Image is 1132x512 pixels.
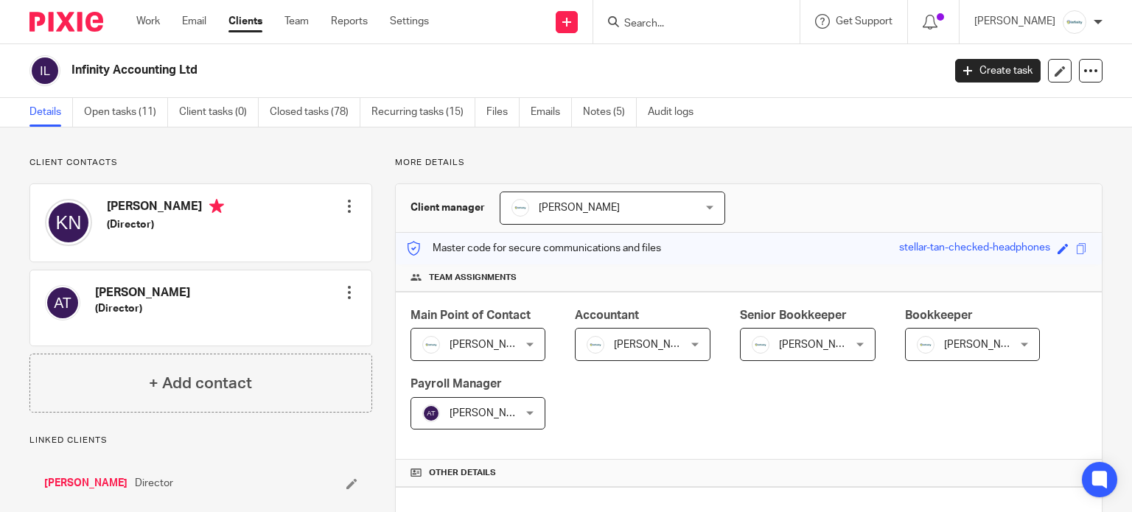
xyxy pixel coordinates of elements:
[583,98,637,127] a: Notes (5)
[614,340,695,350] span: [PERSON_NAME]
[531,98,572,127] a: Emails
[575,309,639,321] span: Accountant
[45,285,80,320] img: svg%3E
[539,203,620,213] span: [PERSON_NAME]
[422,404,440,422] img: svg%3E
[917,336,934,354] img: Infinity%20Logo%20with%20Whitespace%20.png
[71,63,761,78] h2: Infinity Accounting Ltd
[45,199,92,246] img: svg%3E
[135,476,173,491] span: Director
[107,217,224,232] h5: (Director)
[422,336,440,354] img: Infinity%20Logo%20with%20Whitespace%20.png
[450,408,531,418] span: [PERSON_NAME]
[429,272,517,284] span: Team assignments
[395,157,1103,169] p: More details
[209,199,224,214] i: Primary
[136,14,160,29] a: Work
[179,98,259,127] a: Client tasks (0)
[486,98,520,127] a: Files
[752,336,769,354] img: Infinity%20Logo%20with%20Whitespace%20.png
[899,240,1050,257] div: stellar-tan-checked-headphones
[107,199,224,217] h4: [PERSON_NAME]
[1063,10,1086,34] img: Infinity%20Logo%20with%20Whitespace%20.png
[648,98,705,127] a: Audit logs
[29,157,372,169] p: Client contacts
[331,14,368,29] a: Reports
[429,467,496,479] span: Other details
[29,98,73,127] a: Details
[228,14,262,29] a: Clients
[371,98,475,127] a: Recurring tasks (15)
[29,55,60,86] img: svg%3E
[84,98,168,127] a: Open tasks (11)
[29,435,372,446] p: Linked clients
[270,98,360,127] a: Closed tasks (78)
[95,301,190,316] h5: (Director)
[587,336,604,354] img: Infinity%20Logo%20with%20Whitespace%20.png
[623,18,755,31] input: Search
[284,14,309,29] a: Team
[95,285,190,301] h4: [PERSON_NAME]
[44,476,127,491] a: [PERSON_NAME]
[29,12,103,32] img: Pixie
[944,340,1025,350] span: [PERSON_NAME]
[511,199,529,217] img: Infinity%20Logo%20with%20Whitespace%20.png
[410,378,502,390] span: Payroll Manager
[407,241,661,256] p: Master code for secure communications and files
[740,309,847,321] span: Senior Bookkeeper
[410,309,531,321] span: Main Point of Contact
[779,340,860,350] span: [PERSON_NAME]
[149,372,252,395] h4: + Add contact
[410,200,485,215] h3: Client manager
[450,340,531,350] span: [PERSON_NAME]
[182,14,206,29] a: Email
[974,14,1055,29] p: [PERSON_NAME]
[836,16,892,27] span: Get Support
[905,309,973,321] span: Bookkeeper
[390,14,429,29] a: Settings
[955,59,1041,83] a: Create task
